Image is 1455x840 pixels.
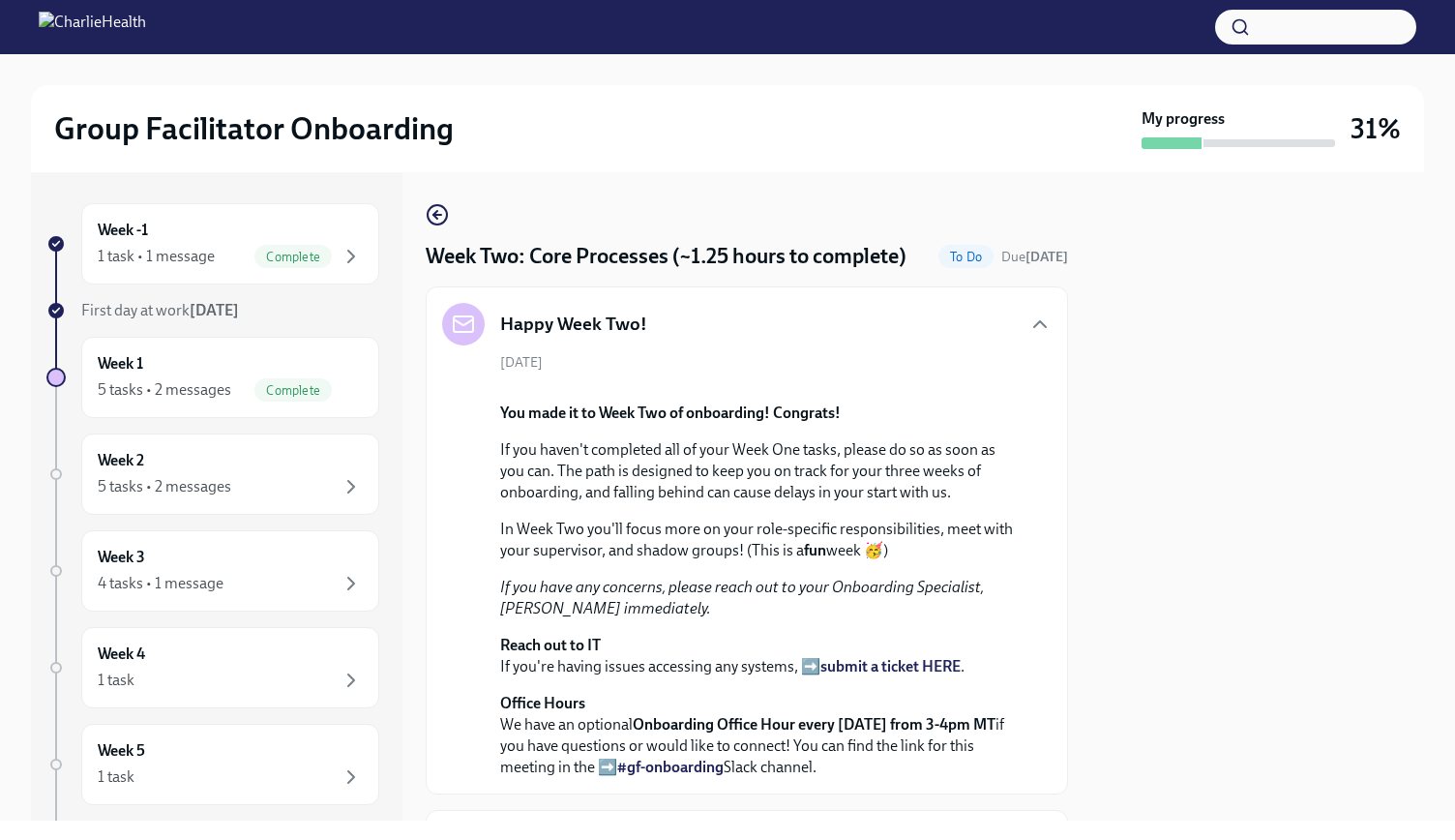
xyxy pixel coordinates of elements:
[98,644,145,665] h6: Week 4
[54,109,454,148] h2: Group Facilitator Onboarding
[46,530,379,612] a: Week 34 tasks • 1 message
[1351,111,1401,146] h3: 31%
[1025,249,1068,265] strong: [DATE]
[46,434,379,515] a: Week 25 tasks • 2 messages
[98,766,134,788] div: 1 task
[633,715,995,734] strong: Onboarding Office Hour every [DATE] from 3-4pm MT
[500,312,647,337] h5: Happy Week Two!
[190,301,239,319] strong: [DATE]
[500,693,1021,778] p: We have an optional if you have questions or would like to connect! You can find the link for thi...
[98,379,231,401] div: 5 tasks • 2 messages
[500,404,841,422] strong: You made it to Week Two of onboarding! Congrats!
[98,476,231,497] div: 5 tasks • 2 messages
[81,301,239,319] span: First day at work
[46,627,379,708] a: Week 41 task
[98,670,134,691] div: 1 task
[1001,249,1068,265] span: Due
[46,724,379,805] a: Week 51 task
[46,203,379,285] a: Week -11 task • 1 messageComplete
[938,250,994,264] span: To Do
[500,519,1021,561] p: In Week Two you'll focus more on your role-specific responsibilities, meet with your supervisor, ...
[46,300,379,321] a: First day at work[DATE]
[500,439,1021,503] p: If you haven't completed all of your Week One tasks, please do so as soon as you can. The path is...
[98,573,223,594] div: 4 tasks • 1 message
[98,220,148,241] h6: Week -1
[98,450,144,471] h6: Week 2
[500,635,1021,677] p: If you're having issues accessing any systems, ➡️ .
[820,657,961,675] a: submit a ticket HERE
[254,250,332,264] span: Complete
[617,758,724,776] a: #gf-onboarding
[1142,108,1225,130] strong: My progress
[98,547,145,568] h6: Week 3
[98,353,143,375] h6: Week 1
[46,337,379,418] a: Week 15 tasks • 2 messagesComplete
[500,353,543,372] span: [DATE]
[98,740,145,762] h6: Week 5
[1001,248,1068,266] span: October 6th, 2025 10:00
[804,541,826,559] strong: fun
[98,246,215,267] div: 1 task • 1 message
[500,578,984,617] em: If you have any concerns, please reach out to your Onboarding Specialist, [PERSON_NAME] immediately.
[426,242,906,271] h4: Week Two: Core Processes (~1.25 hours to complete)
[500,636,601,654] strong: Reach out to IT
[254,383,332,398] span: Complete
[39,12,146,43] img: CharlieHealth
[500,694,585,712] strong: Office Hours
